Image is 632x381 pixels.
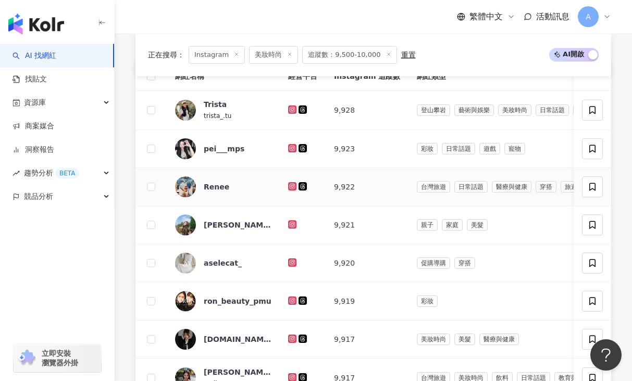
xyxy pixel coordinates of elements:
div: Trista [204,99,227,110]
span: 立即安裝 瀏覽器外掛 [42,349,78,367]
div: [DOMAIN_NAME] [204,334,271,344]
img: KOL Avatar [175,291,196,312]
img: KOL Avatar [175,176,196,197]
a: KOL Avatar[DOMAIN_NAME] [175,329,271,350]
a: KOL AvatarRenee [175,176,271,197]
div: [PERSON_NAME] [PERSON_NAME] [204,220,271,230]
span: 美髮 [454,334,475,345]
span: 旅遊 [561,181,581,193]
div: pei___mps [204,144,244,154]
span: 日常話題 [442,143,475,154]
span: 穿搭 [536,181,556,193]
span: 美妝時尚 [498,104,531,116]
span: 美妝時尚 [417,334,450,345]
span: rise [13,170,20,177]
span: 寵物 [504,143,525,154]
span: 藝術與娛樂 [454,104,494,116]
img: KOL Avatar [175,215,196,235]
a: 洞察報告 [13,145,54,155]
span: 登山攀岩 [417,104,450,116]
span: 日常話題 [454,181,488,193]
td: 9,917 [326,320,408,359]
div: [PERSON_NAME] [204,367,271,377]
span: A [586,11,591,22]
span: 彩妝 [417,295,438,307]
img: KOL Avatar [175,100,196,121]
span: 繁體中文 [469,11,503,22]
span: 醫療與健康 [479,334,519,345]
span: Instagram [189,46,245,64]
a: KOL Avatar[PERSON_NAME] [PERSON_NAME] [175,215,271,235]
span: 穿搭 [454,257,475,269]
div: 重置 [401,51,416,59]
th: 經營平台 [280,62,326,91]
td: 9,920 [326,244,408,282]
span: 活動訊息 [536,11,569,21]
img: logo [8,14,64,34]
img: KOL Avatar [175,329,196,350]
span: 美妝時尚 [249,46,298,64]
img: KOL Avatar [175,253,196,273]
a: 找貼文 [13,74,47,85]
a: searchAI 找網紅 [13,51,56,61]
a: 商案媒合 [13,121,54,132]
iframe: Help Scout Beacon - Open [590,339,622,371]
span: 彩妝 [417,143,438,154]
span: trista_.tu [204,112,231,120]
span: 家庭 [442,219,463,231]
span: 親子 [417,219,438,231]
td: 9,921 [326,206,408,244]
img: chrome extension [17,350,37,366]
span: 日常話題 [536,104,569,116]
th: 網紅名稱 [167,62,280,91]
span: 正在搜尋 ： [148,51,184,59]
span: 醫療與健康 [492,181,531,193]
td: 9,922 [326,168,408,206]
span: 美髮 [467,219,488,231]
span: 台灣旅遊 [417,181,450,193]
a: KOL AvatarTristatrista_.tu [175,99,271,121]
span: 追蹤數：9,500-10,000 [302,46,396,64]
span: 趨勢分析 [24,161,79,185]
th: Instagram 追蹤數 [326,62,408,91]
span: 促購導購 [417,257,450,269]
td: 9,919 [326,282,408,320]
div: BETA [55,168,79,178]
span: 遊戲 [479,143,500,154]
a: KOL Avatarpei___mps [175,138,271,159]
div: Renee [204,182,229,192]
td: 9,928 [326,91,408,130]
td: 9,923 [326,130,408,168]
a: KOL Avataraselecat_ [175,253,271,273]
a: KOL Avatarron_beauty_pmu [175,291,271,312]
span: 競品分析 [24,185,53,208]
div: aselecat_ [204,258,242,268]
span: 資源庫 [24,91,46,114]
div: ron_beauty_pmu [204,296,271,306]
a: chrome extension立即安裝 瀏覽器外掛 [14,344,101,372]
img: KOL Avatar [175,138,196,159]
